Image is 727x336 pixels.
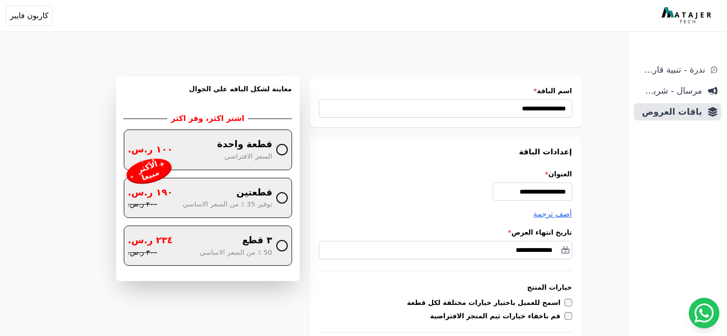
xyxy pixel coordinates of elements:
span: ندرة - تنبية قارب علي النفاذ [638,63,705,76]
span: كاربون فايبر [10,10,48,22]
span: باقات العروض [638,105,702,119]
span: ٢٣٤ ر.س. [128,234,173,248]
span: 50 ٪ من السعر الاساسي [200,248,272,258]
span: مرسال - شريط دعاية [638,84,702,98]
h3: إعدادات الباقة [319,146,572,158]
span: قطعة واحدة [217,138,272,152]
label: اسم الباقة [319,86,572,96]
span: ٢٠٠ ر.س. [128,199,157,210]
img: MatajerTech Logo [662,7,714,24]
h3: معاينة لشكل الباقه علي الجوال [124,84,292,105]
span: ٣ قطع [242,234,272,248]
label: اسمح للعميل باختيار خيارات مختلفة لكل قطعة [407,298,564,307]
span: قطعتين [236,186,272,200]
span: ٣٠٠ ر.س. [128,248,157,258]
span: توفير 35 ٪ من السعر الاساسي [183,199,272,210]
span: السعر الافتراضي [224,152,272,162]
h2: اشتر اكثر، وفر اكثر [171,113,244,124]
h3: خيارات المنتج [319,282,572,292]
span: ١٩٠ ر.س. [128,186,173,200]
button: أضف ترجمة [533,208,572,220]
button: كاربون فايبر [6,6,53,26]
label: تاريخ انتهاء العرض [319,228,572,237]
div: الأكثر مبيعا [134,159,163,184]
label: قم باخفاء خيارات ثيم المتجر الافتراضية [430,311,564,321]
span: أضف ترجمة [533,209,572,218]
label: العنوان [319,169,572,179]
span: ١٠٠ ر.س. [128,143,173,157]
